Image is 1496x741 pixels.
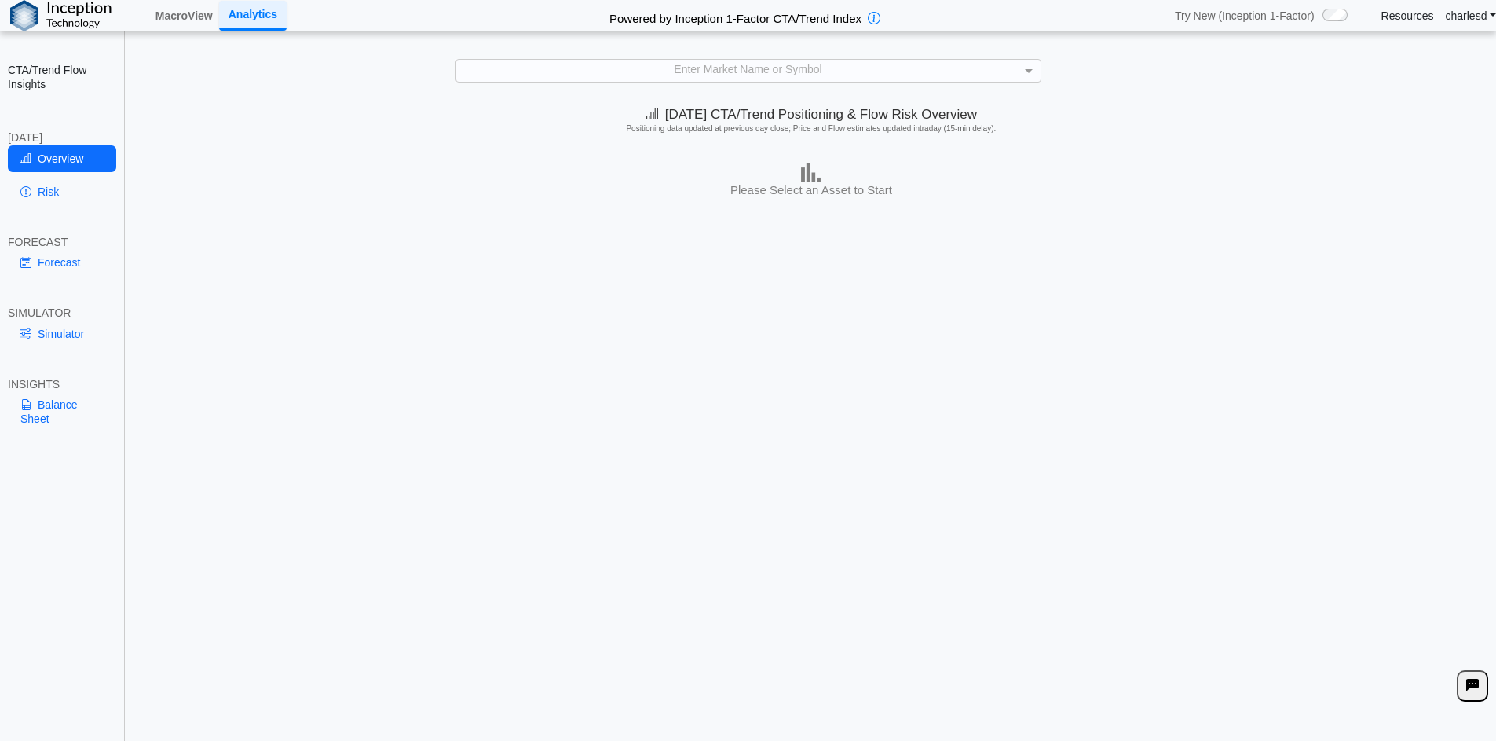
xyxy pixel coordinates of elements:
[603,5,868,27] h2: Powered by Inception 1-Factor CTA/Trend Index
[219,1,287,30] a: Analytics
[8,391,116,432] a: Balance Sheet
[133,124,1489,134] h5: Positioning data updated at previous day close; Price and Flow estimates updated intraday (15-min...
[149,2,219,29] a: MacroView
[8,130,116,145] div: [DATE]
[1446,9,1496,23] a: charlesd
[8,249,116,276] a: Forecast
[8,63,116,91] h2: CTA/Trend Flow Insights
[8,306,116,320] div: SIMULATOR
[646,107,977,122] span: [DATE] CTA/Trend Positioning & Flow Risk Overview
[1381,9,1434,23] a: Resources
[456,60,1041,82] div: Enter Market Name or Symbol
[8,178,116,205] a: Risk
[801,163,821,182] img: bar-chart.png
[8,235,116,249] div: FORECAST
[1175,9,1315,23] span: Try New (Inception 1-Factor)
[130,182,1492,198] h3: Please Select an Asset to Start
[8,321,116,347] a: Simulator
[8,145,116,172] a: Overview
[8,377,116,391] div: INSIGHTS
